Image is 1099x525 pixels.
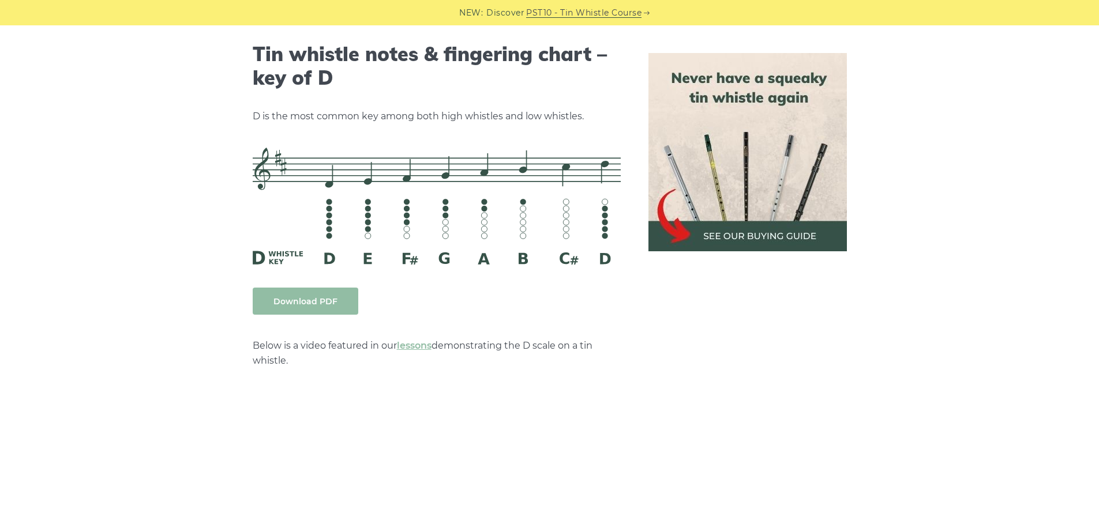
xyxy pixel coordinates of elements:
[397,340,432,351] a: lessons
[253,338,621,368] p: Below is a video featured in our demonstrating the D scale on a tin whistle.
[253,43,621,90] h2: Tin whistle notes & fingering chart – key of D
[253,148,621,264] img: D Whistle Fingering Chart And Notes
[526,6,642,20] a: PST10 - Tin Whistle Course
[648,53,847,251] img: tin whistle buying guide
[253,288,358,315] a: Download PDF
[486,6,524,20] span: Discover
[253,109,621,124] p: D is the most common key among both high whistles and low whistles.
[459,6,483,20] span: NEW:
